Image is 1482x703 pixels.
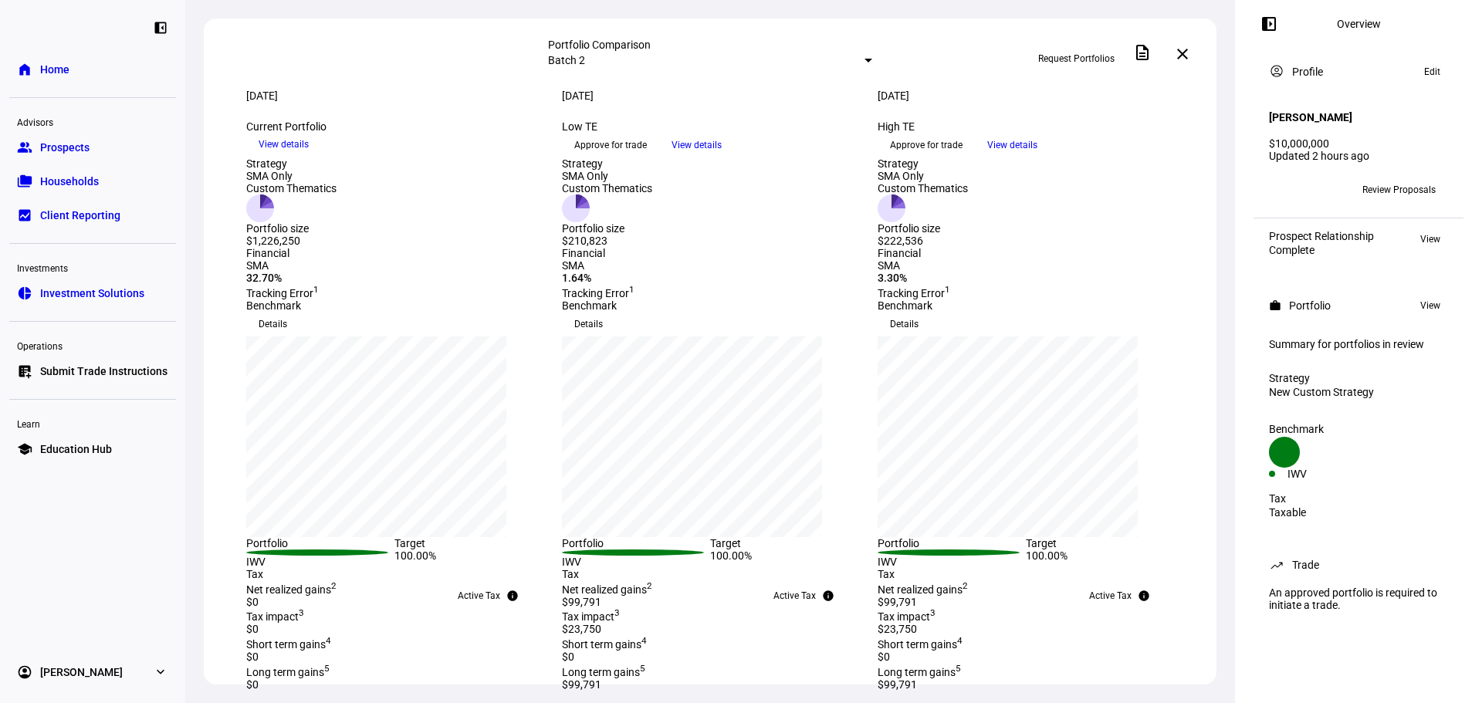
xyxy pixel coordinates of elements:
div: Profile [1292,66,1323,78]
div: 100.00% [1026,549,1175,568]
div: $99,791 [878,678,1175,691]
a: groupProspects [9,132,176,163]
span: Request Portfolios [1038,46,1115,71]
div: SMA [246,259,543,272]
sup: 5 [956,663,961,674]
div: Updated 2 hours ago [1269,150,1448,162]
div: IWV [1287,468,1358,480]
div: $23,750 [878,623,1175,635]
div: Overview [1337,18,1381,30]
div: 100.00% [394,549,543,568]
div: Benchmark [246,299,543,312]
mat-icon: description [1133,43,1152,62]
div: SMA [878,259,1175,272]
div: $0 [878,651,1175,663]
div: Portfolio Comparison [548,39,873,51]
a: View details [659,138,734,150]
div: chart, 1 series [562,336,822,537]
sup: 1 [945,284,950,295]
div: Portfolio [246,537,395,549]
eth-mat-symbol: account_circle [17,664,32,680]
sup: 5 [640,663,645,674]
mat-icon: trending_up [1269,557,1284,573]
a: homeHome [9,54,176,85]
eth-mat-symbol: pie_chart [17,286,32,301]
div: Tax [562,568,859,580]
eth-mat-symbol: home [17,62,32,77]
div: IWV [562,556,711,568]
span: Edit [1424,63,1440,81]
div: Target [1026,537,1175,549]
button: View details [659,134,734,157]
mat-icon: work [1269,299,1281,312]
span: BK [1275,184,1287,195]
div: $222,536 [878,235,968,247]
span: Investment Solutions [40,286,144,301]
div: Strategy [246,157,337,170]
span: Tracking Error [878,287,950,299]
div: Portfolio size [246,222,337,235]
button: View [1413,296,1448,315]
sup: 4 [326,635,331,646]
div: Tax [1269,492,1448,505]
div: Trade [1292,559,1319,571]
sup: 3 [299,608,304,619]
span: Review Proposals [1362,177,1436,202]
div: SMA [562,259,859,272]
div: Complete [1269,244,1374,256]
eth-panel-overview-card-header: Profile [1269,63,1448,81]
div: Financial [878,247,1175,259]
span: Home [40,62,69,77]
div: Custom Thematics [246,182,337,194]
div: $0 [246,651,543,663]
sup: 2 [331,580,337,591]
button: View details [246,133,321,156]
div: 3.30% [878,272,1175,284]
button: Approve for trade [878,133,975,157]
span: Long term gains [878,666,961,678]
div: 100.00% [710,549,859,568]
div: Summary for portfolios in review [1269,338,1448,350]
span: Tax impact [246,610,304,623]
sup: 5 [324,663,330,674]
span: Client Reporting [40,208,120,223]
div: Target [710,537,859,549]
eth-panel-overview-card-header: Trade [1269,556,1448,574]
div: Current Portfolio [246,120,543,133]
span: Long term gains [562,666,645,678]
a: folder_copyHouseholds [9,166,176,197]
sup: 3 [930,608,936,619]
span: View [1420,230,1440,248]
div: $0 [562,651,859,663]
div: New Custom Strategy [1269,386,1448,398]
div: 32.70% [246,272,543,284]
div: An approved portfolio is required to initiate a trade. [1260,580,1457,617]
span: View details [672,134,722,157]
div: Financial [562,247,859,259]
span: Approve for trade [890,133,963,157]
eth-mat-symbol: school [17,441,32,457]
a: View details [975,138,1050,150]
button: View details [975,134,1050,157]
div: $0 [246,596,543,608]
a: View details [246,137,321,150]
span: Net realized gains [246,583,337,596]
span: Approve for trade [574,133,647,157]
div: Low TE [562,120,859,133]
div: Learn [9,412,176,434]
div: [DATE] [246,90,543,102]
eth-mat-symbol: list_alt_add [17,363,32,379]
button: Details [246,312,299,336]
div: $1,226,250 [246,235,337,247]
span: Submit Trade Instructions [40,363,167,379]
div: Portfolio [878,537,1027,549]
div: $0 [246,678,543,691]
button: Request Portfolios [1026,46,1127,71]
div: [DATE] [562,90,859,102]
div: Taxable [1269,506,1448,519]
sup: 4 [957,635,963,646]
span: Details [574,312,603,336]
div: Strategy [878,157,968,170]
div: Portfolio size [562,222,652,235]
span: View [1420,296,1440,315]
